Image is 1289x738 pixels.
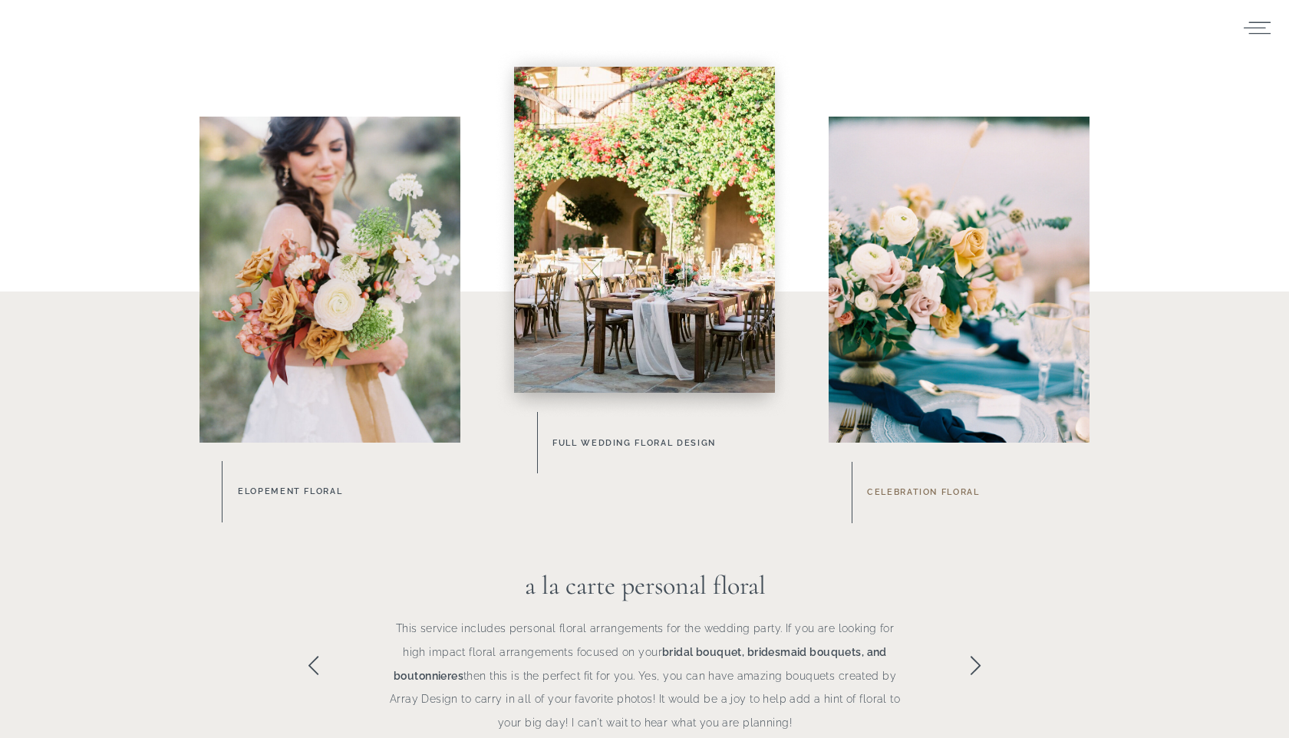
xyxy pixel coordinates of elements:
span: Subscribe [437,59,500,68]
a: celebration floral [867,484,1088,502]
a: Full Wedding Floral Design [552,435,794,451]
b: bridal bouquet, bridesmaid bouquets, and boutonnieres [394,646,887,682]
h3: a la carte personal floral [415,566,875,610]
button: Subscribe [420,46,516,81]
a: Elopement Floral [238,483,460,500]
p: This service includes personal floral arrangements for the wedding party. If you are looking for ... [388,617,902,730]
